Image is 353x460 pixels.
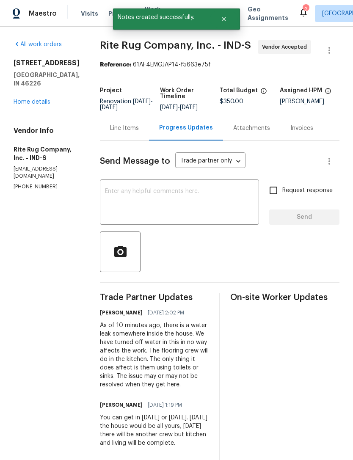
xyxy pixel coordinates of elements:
[100,62,131,68] b: Reference:
[220,88,258,94] h5: Total Budget
[100,105,118,110] span: [DATE]
[14,145,80,162] h5: Rite Rug Company, Inc. - IND-S
[14,183,80,190] p: [PHONE_NUMBER]
[14,41,62,47] a: All work orders
[160,105,178,110] span: [DATE]
[108,9,135,18] span: Projects
[14,165,80,180] p: [EMAIL_ADDRESS][DOMAIN_NAME]
[282,186,333,195] span: Request response
[145,5,166,22] span: Work Orders
[260,88,267,99] span: The total cost of line items that have been proposed by Opendoor. This sum includes line items th...
[262,43,310,51] span: Vendor Accepted
[110,124,139,132] div: Line Items
[100,88,122,94] h5: Project
[14,71,80,88] h5: [GEOGRAPHIC_DATA], IN 46226
[100,293,209,302] span: Trade Partner Updates
[233,124,270,132] div: Attachments
[113,8,210,26] span: Notes created successfully.
[148,309,184,317] span: [DATE] 2:02 PM
[325,88,331,99] span: The hpm assigned to this work order.
[159,124,213,132] div: Progress Updates
[160,88,220,99] h5: Work Order Timeline
[133,99,151,105] span: [DATE]
[175,154,245,168] div: Trade partner only
[100,309,143,317] h6: [PERSON_NAME]
[100,61,339,69] div: 61AF4EMGJAP14-f5663e75f
[148,401,182,409] span: [DATE] 1:19 PM
[29,9,57,18] span: Maestro
[280,88,322,94] h5: Assigned HPM
[100,157,170,165] span: Send Message to
[14,127,80,135] h4: Vendor Info
[180,105,198,110] span: [DATE]
[248,5,288,22] span: Geo Assignments
[100,321,209,389] div: As of 10 minutes ago, there is a water leak somewhere inside the house. We have turned off water ...
[100,99,153,110] span: -
[100,99,153,110] span: Renovation
[14,99,50,105] a: Home details
[230,293,339,302] span: On-site Worker Updates
[100,413,209,447] div: You can get in [DATE] or [DATE]. [DATE] the house would be all yours, [DATE] there will be anothe...
[100,401,143,409] h6: [PERSON_NAME]
[290,124,313,132] div: Invoices
[210,11,238,28] button: Close
[220,99,243,105] span: $350.00
[81,9,98,18] span: Visits
[100,40,251,50] span: Rite Rug Company, Inc. - IND-S
[14,59,80,67] h2: [STREET_ADDRESS]
[280,99,340,105] div: [PERSON_NAME]
[303,5,309,14] div: 2
[160,105,198,110] span: -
